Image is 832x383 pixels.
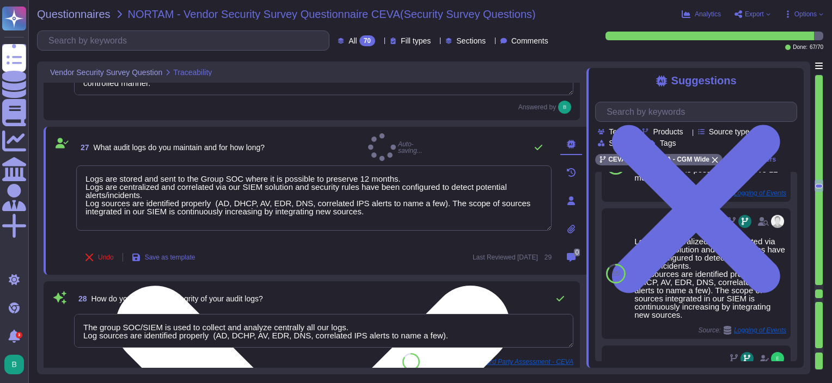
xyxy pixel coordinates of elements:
[74,295,87,302] span: 28
[76,144,89,151] span: 27
[173,69,212,76] span: Traceability
[16,332,22,338] div: 3
[771,215,784,228] img: user
[793,45,807,50] span: Done:
[745,11,764,17] span: Export
[76,165,552,231] textarea: Logs are stored and sent to the Group SOC where it is possible to preserve 12 months. Logs are ce...
[408,359,414,365] span: 83
[128,9,536,20] span: NORTAM - Vendor Security Survey Questionnaire CEVA(Security Survey Questions)
[612,270,619,277] span: 85
[518,104,556,110] span: Answered by
[574,249,580,256] span: 0
[43,31,329,50] input: Search by keywords
[37,9,111,20] span: Questionnaires
[810,45,823,50] span: 67 / 70
[511,37,548,45] span: Comments
[2,353,32,376] button: user
[74,314,573,348] textarea: The group SOC/SIEM is used to collect and analyze centrally all our logs. Log sources are identif...
[456,37,486,45] span: Sections
[359,35,375,46] div: 70
[368,133,423,161] span: Auto-saving...
[348,37,357,45] span: All
[601,102,797,121] input: Search by keywords
[695,11,721,17] span: Analytics
[558,101,571,114] img: user
[94,143,265,152] span: What audit logs do you maintain and for how long?
[4,355,24,374] img: user
[682,10,721,18] button: Analytics
[771,352,784,365] img: user
[794,11,817,17] span: Options
[401,37,431,45] span: Fill types
[50,69,162,76] span: Vendor Security Survey Question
